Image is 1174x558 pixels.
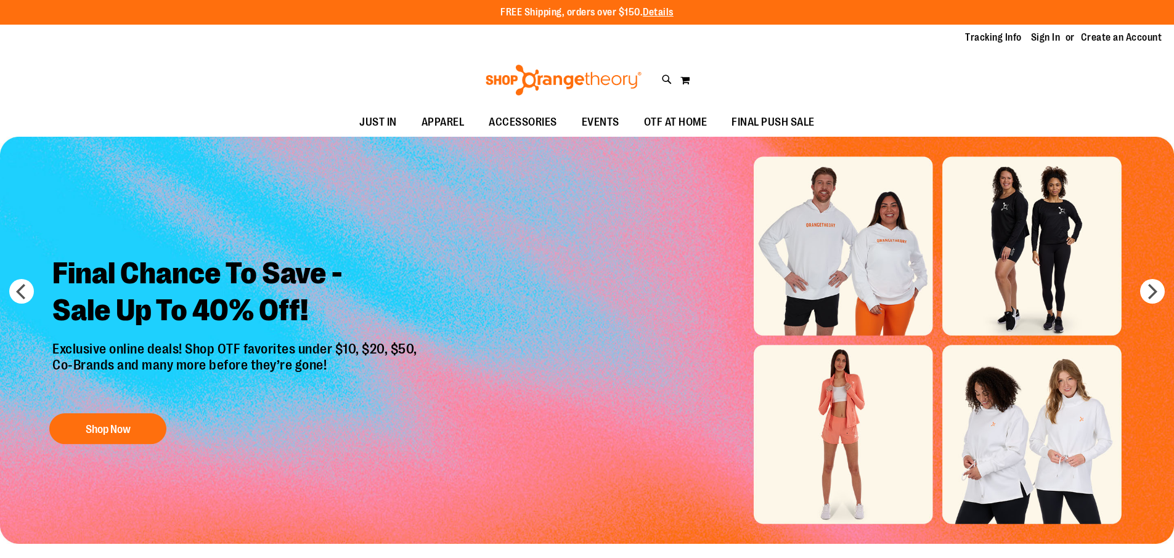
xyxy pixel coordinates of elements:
[644,108,707,136] span: OTF AT HOME
[500,6,674,20] p: FREE Shipping, orders over $150.
[489,108,557,136] span: ACCESSORIES
[643,7,674,18] a: Details
[1140,279,1165,304] button: next
[43,246,430,341] h2: Final Chance To Save - Sale Up To 40% Off!
[359,108,397,136] span: JUST IN
[632,108,720,137] a: OTF AT HOME
[965,31,1022,44] a: Tracking Info
[582,108,619,136] span: EVENTS
[1031,31,1061,44] a: Sign In
[49,413,166,444] button: Shop Now
[569,108,632,137] a: EVENTS
[484,65,643,95] img: Shop Orangetheory
[1081,31,1162,44] a: Create an Account
[422,108,465,136] span: APPAREL
[476,108,569,137] a: ACCESSORIES
[9,279,34,304] button: prev
[43,246,430,451] a: Final Chance To Save -Sale Up To 40% Off! Exclusive online deals! Shop OTF favorites under $10, $...
[347,108,409,137] a: JUST IN
[43,341,430,402] p: Exclusive online deals! Shop OTF favorites under $10, $20, $50, Co-Brands and many more before th...
[409,108,477,137] a: APPAREL
[719,108,827,137] a: FINAL PUSH SALE
[732,108,815,136] span: FINAL PUSH SALE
